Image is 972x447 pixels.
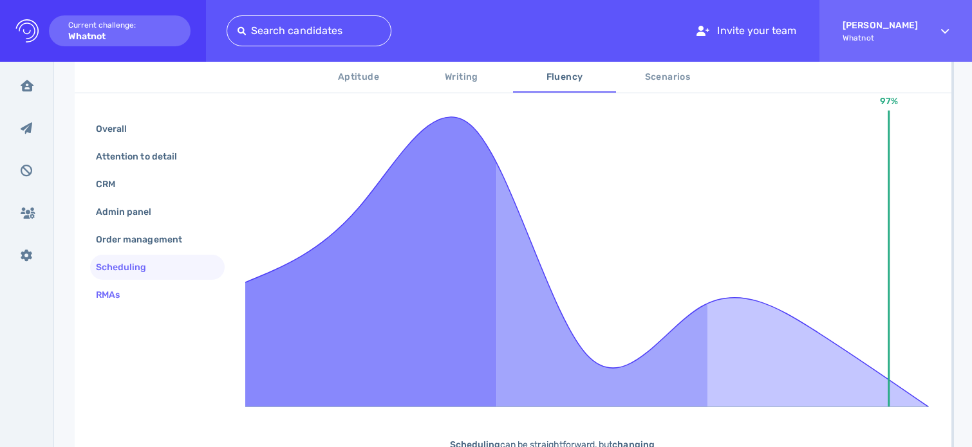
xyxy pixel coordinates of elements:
div: Scheduling [93,258,162,277]
span: Scenarios [624,69,711,86]
div: Overall [93,120,142,138]
div: Attention to detail [93,147,192,166]
div: RMAs [93,286,135,304]
div: Order management [93,230,198,249]
span: Aptitude [315,69,402,86]
div: Admin panel [93,203,167,221]
span: Writing [418,69,505,86]
span: Fluency [521,69,608,86]
text: 97% [880,96,898,107]
strong: [PERSON_NAME] [843,20,918,31]
span: Whatnot [843,33,918,42]
div: CRM [93,175,131,194]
